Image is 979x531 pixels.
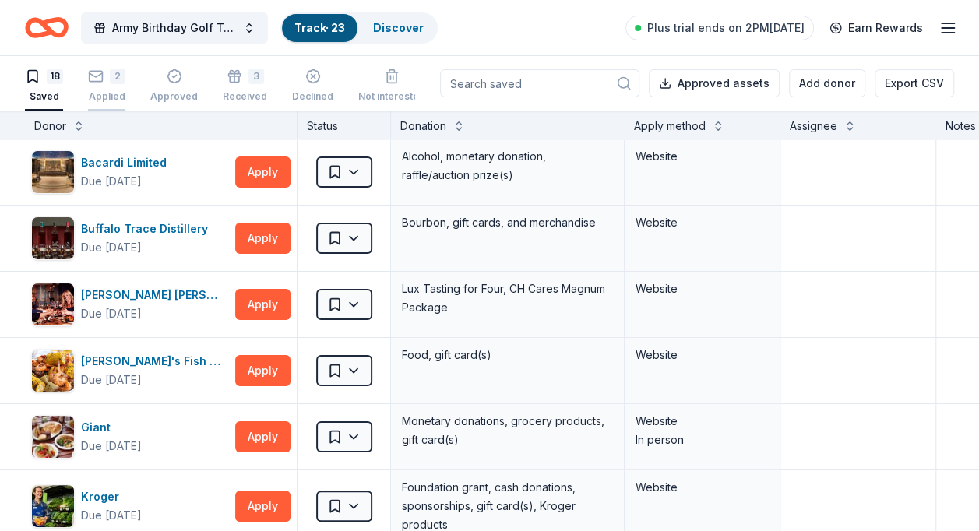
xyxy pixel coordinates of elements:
[81,437,142,455] div: Due [DATE]
[223,90,267,103] div: Received
[298,111,391,139] div: Status
[81,371,142,389] div: Due [DATE]
[81,238,142,257] div: Due [DATE]
[81,487,142,506] div: Kroger
[88,62,125,111] button: 2Applied
[636,478,769,497] div: Website
[400,344,615,366] div: Food, gift card(s)
[32,151,74,193] img: Image for Bacardi Limited
[31,349,229,392] button: Image for Ford's Fish Shack[PERSON_NAME]'s Fish ShackDue [DATE]
[31,283,229,326] button: Image for Cooper's Hawk Winery and Restaurants[PERSON_NAME] [PERSON_NAME] Winery and RestaurantsD...
[820,14,932,42] a: Earn Rewards
[625,16,814,40] a: Plus trial ends on 2PM[DATE]
[235,491,291,522] button: Apply
[81,304,142,323] div: Due [DATE]
[112,19,237,37] span: Army Birthday Golf Tournament
[81,418,142,437] div: Giant
[32,350,74,392] img: Image for Ford's Fish Shack
[634,117,706,135] div: Apply method
[25,62,63,111] button: 18Saved
[400,117,446,135] div: Donation
[235,289,291,320] button: Apply
[636,147,769,166] div: Website
[32,485,74,527] img: Image for Kroger
[25,90,63,103] div: Saved
[636,412,769,431] div: Website
[81,286,229,304] div: [PERSON_NAME] [PERSON_NAME] Winery and Restaurants
[32,416,74,458] img: Image for Giant
[358,62,425,111] button: Not interested
[292,90,333,103] div: Declined
[31,150,229,194] button: Image for Bacardi LimitedBacardi LimitedDue [DATE]
[31,216,229,260] button: Image for Buffalo Trace DistilleryBuffalo Trace DistilleryDue [DATE]
[636,346,769,364] div: Website
[235,223,291,254] button: Apply
[81,220,214,238] div: Buffalo Trace Distillery
[647,19,805,37] span: Plus trial ends on 2PM[DATE]
[150,62,198,111] button: Approved
[47,69,63,84] div: 18
[248,69,264,84] div: 3
[81,352,229,371] div: [PERSON_NAME]'s Fish Shack
[440,69,639,97] input: Search saved
[649,69,780,97] button: Approved assets
[31,415,229,459] button: Image for GiantGiantDue [DATE]
[81,12,268,44] button: Army Birthday Golf Tournament
[32,217,74,259] img: Image for Buffalo Trace Distillery
[400,212,615,234] div: Bourbon, gift cards, and merchandise
[636,431,769,449] div: In person
[400,410,615,451] div: Monetary donations, grocery products, gift card(s)
[31,484,229,528] button: Image for KrogerKrogerDue [DATE]
[150,90,198,103] div: Approved
[400,146,615,186] div: Alcohol, monetary donation, raffle/auction prize(s)
[294,21,345,34] a: Track· 23
[25,9,69,46] a: Home
[223,62,267,111] button: 3Received
[875,69,954,97] button: Export CSV
[790,117,837,135] div: Assignee
[292,62,333,111] button: Declined
[280,12,438,44] button: Track· 23Discover
[946,117,976,135] div: Notes
[81,172,142,191] div: Due [DATE]
[358,90,425,103] div: Not interested
[789,69,865,97] button: Add donor
[400,278,615,318] div: Lux Tasting for Four, CH Cares Magnum Package
[81,506,142,525] div: Due [DATE]
[34,117,66,135] div: Donor
[235,355,291,386] button: Apply
[110,69,125,84] div: 2
[235,421,291,452] button: Apply
[636,280,769,298] div: Website
[32,283,74,325] img: Image for Cooper's Hawk Winery and Restaurants
[235,156,291,188] button: Apply
[636,213,769,232] div: Website
[373,21,424,34] a: Discover
[81,153,173,172] div: Bacardi Limited
[88,90,125,103] div: Applied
